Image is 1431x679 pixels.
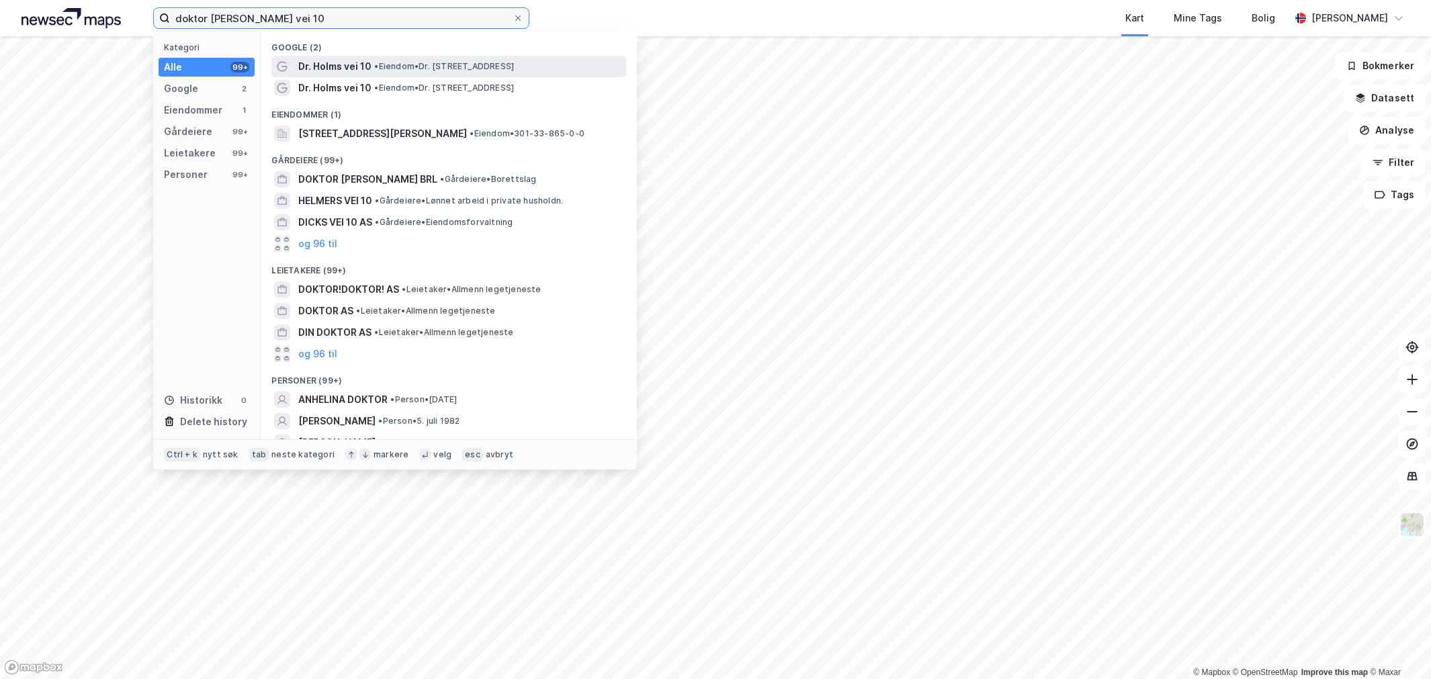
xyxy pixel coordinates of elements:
div: neste kategori [271,449,335,460]
button: Analyse [1348,117,1426,144]
button: Datasett [1344,85,1426,111]
button: og 96 til [298,346,337,362]
span: HELMERS VEI 10 [298,193,372,209]
div: markere [374,449,408,460]
div: 99+ [230,126,249,137]
span: DOKTOR!DOKTOR! AS [298,281,399,298]
span: Leietaker • Allmenn legetjeneste [356,306,495,316]
span: • [356,306,360,316]
span: Gårdeiere • Eiendomsforvaltning [375,217,513,228]
span: • [375,195,379,206]
span: DICKS VEI 10 AS [298,214,372,230]
span: ANHELINA DOKTOR [298,392,388,408]
div: Google (2) [261,32,637,56]
div: tab [249,448,269,461]
span: Person • [DATE] [390,394,457,405]
span: Gårdeiere • Borettslag [440,174,536,185]
div: 99+ [230,169,249,180]
a: Mapbox [1193,668,1230,677]
div: velg [433,449,451,460]
span: • [470,128,474,138]
span: • [378,416,382,426]
div: 2 [238,83,249,94]
div: Gårdeiere [164,124,212,140]
span: Eiendom • 301-33-865-0-0 [470,128,584,139]
div: 99+ [230,62,249,73]
img: Z [1399,512,1425,537]
span: DIN DOKTOR AS [298,324,372,341]
a: OpenStreetMap [1233,668,1298,677]
span: DOKTOR [PERSON_NAME] BRL [298,171,437,187]
span: [PERSON_NAME] [298,435,376,451]
div: Leietakere (99+) [261,255,637,279]
div: Personer (99+) [261,365,637,389]
div: esc [462,448,483,461]
a: Mapbox homepage [4,660,63,675]
span: • [374,327,378,337]
input: Søk på adresse, matrikkel, gårdeiere, leietakere eller personer [170,8,513,28]
button: Bokmerker [1335,52,1426,79]
button: Filter [1361,149,1426,176]
div: Gårdeiere (99+) [261,144,637,169]
span: Dr. Holms vei 10 [298,58,372,75]
span: Leietaker • Allmenn legetjeneste [374,327,513,338]
span: • [440,174,444,184]
div: Alle [164,59,182,75]
span: Person • [DATE] [378,437,445,448]
div: Ctrl + k [164,448,200,461]
div: Kart [1125,10,1144,26]
div: Historikk [164,392,222,408]
span: [PERSON_NAME] [298,413,376,429]
span: Gårdeiere • Lønnet arbeid i private husholdn. [375,195,563,206]
span: • [375,217,379,227]
button: Tags [1363,181,1426,208]
span: • [402,284,406,294]
span: Dr. Holms vei 10 [298,80,372,96]
div: 0 [238,395,249,406]
div: Eiendommer (1) [261,99,637,123]
span: [STREET_ADDRESS][PERSON_NAME] [298,126,467,142]
span: • [374,83,378,93]
div: avbryt [486,449,513,460]
div: [PERSON_NAME] [1311,10,1388,26]
div: 1 [238,105,249,116]
span: Leietaker • Allmenn legetjeneste [402,284,541,295]
span: • [390,394,394,404]
div: Eiendommer [164,102,222,118]
div: Leietakere [164,145,216,161]
span: • [374,61,378,71]
div: nytt søk [203,449,238,460]
div: Kategori [164,42,255,52]
img: logo.a4113a55bc3d86da70a041830d287a7e.svg [21,8,121,28]
iframe: Chat Widget [1364,615,1431,679]
div: Delete history [180,414,247,430]
div: Mine Tags [1174,10,1222,26]
div: Personer [164,167,208,183]
span: DOKTOR AS [298,303,353,319]
div: Kontrollprogram for chat [1364,615,1431,679]
div: Google [164,81,198,97]
span: Eiendom • Dr. [STREET_ADDRESS] [374,61,514,72]
span: Eiendom • Dr. [STREET_ADDRESS] [374,83,514,93]
a: Improve this map [1301,668,1368,677]
button: og 96 til [298,236,337,252]
div: Bolig [1252,10,1275,26]
span: Person • 5. juli 1982 [378,416,460,426]
span: • [378,437,382,447]
div: 99+ [230,148,249,159]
